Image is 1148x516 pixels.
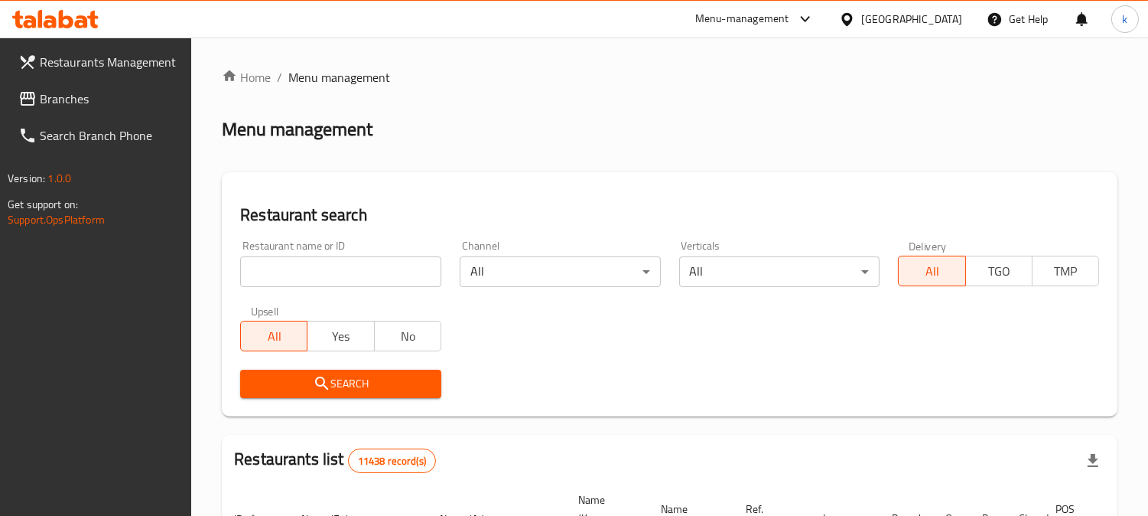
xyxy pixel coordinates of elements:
span: TMP [1039,260,1093,282]
button: TGO [965,256,1033,286]
span: 11438 record(s) [349,454,435,469]
a: Restaurants Management [6,44,192,80]
button: All [240,321,307,351]
span: All [247,325,301,348]
div: All [460,256,661,287]
span: Restaurants Management [40,53,180,71]
span: Search [252,374,429,394]
button: TMP [1032,256,1099,286]
button: No [374,321,441,351]
label: Delivery [909,240,947,251]
span: k [1122,11,1127,28]
button: Yes [307,321,374,351]
span: TGO [972,260,1026,282]
span: No [381,325,435,348]
a: Search Branch Phone [6,117,192,154]
label: Upsell [251,305,279,316]
div: Export file [1075,443,1111,479]
h2: Menu management [222,117,372,142]
h2: Restaurant search [240,204,1099,227]
span: Version: [8,168,45,188]
div: All [679,256,880,287]
span: Search Branch Phone [40,126,180,145]
nav: breadcrumb [222,68,1117,87]
span: Yes [314,325,368,348]
div: Menu-management [695,10,789,28]
div: Total records count [348,449,436,473]
a: Branches [6,80,192,117]
button: Search [240,370,441,398]
h2: Restaurants list [234,448,436,473]
span: Branches [40,90,180,108]
span: Menu management [288,68,390,87]
input: Search for restaurant name or ID.. [240,256,441,287]
a: Support.OpsPlatform [8,210,105,230]
a: Home [222,68,271,87]
div: [GEOGRAPHIC_DATA] [861,11,962,28]
span: 1.0.0 [47,168,71,188]
span: Get support on: [8,194,78,214]
button: All [898,256,965,286]
li: / [277,68,282,87]
span: All [905,260,959,282]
